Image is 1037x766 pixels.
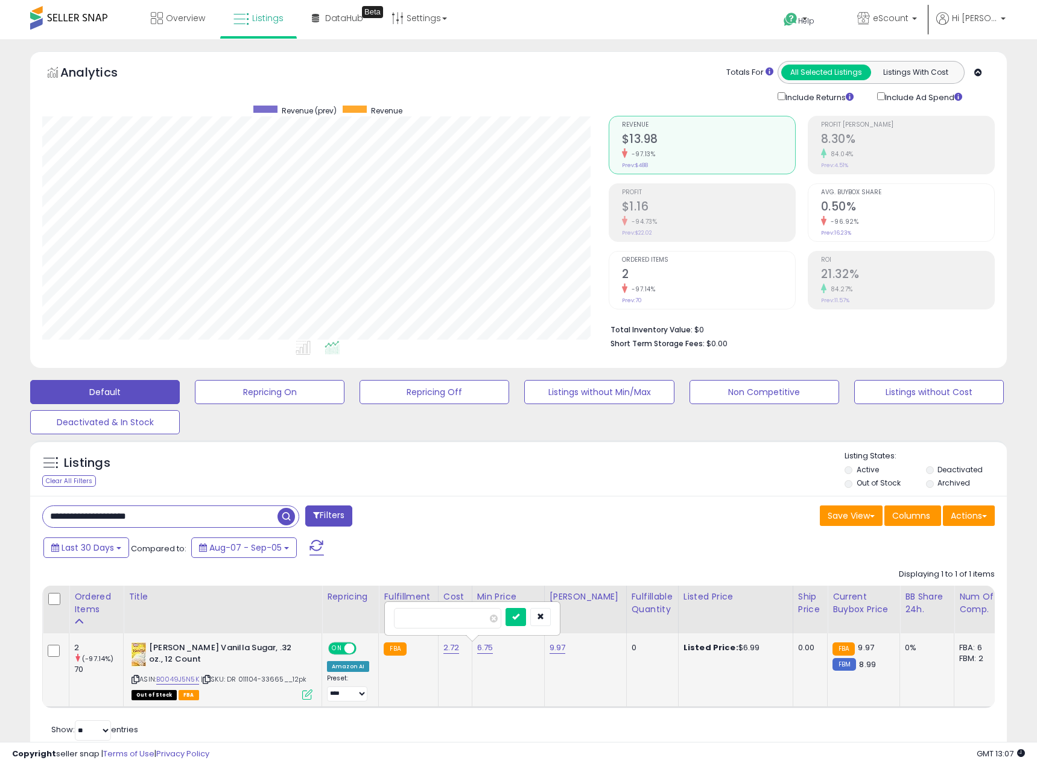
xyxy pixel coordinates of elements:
[832,590,895,616] div: Current Buybox Price
[371,106,402,116] span: Revenue
[362,6,383,18] div: Tooltip anchor
[74,590,118,616] div: Ordered Items
[820,505,883,526] button: Save View
[443,590,467,603] div: Cost
[859,659,876,670] span: 8.99
[683,642,784,653] div: $6.99
[166,12,205,24] span: Overview
[826,217,859,226] small: -96.92%
[477,642,493,654] a: 6.75
[149,642,296,668] b: [PERSON_NAME] Vanilla Sugar, .32 oz., 12 Count
[832,658,856,671] small: FBM
[477,590,539,603] div: Min Price
[683,642,738,653] b: Listed Price:
[937,478,970,488] label: Archived
[622,132,795,148] h2: $13.98
[826,150,854,159] small: 84.04%
[632,590,673,616] div: Fulfillable Quantity
[821,257,994,264] span: ROI
[74,642,123,653] div: 2
[845,451,1007,462] p: Listing States:
[774,3,838,39] a: Help
[622,297,642,304] small: Prev: 70
[857,464,879,475] label: Active
[550,590,621,603] div: [PERSON_NAME]
[959,590,1003,616] div: Num of Comp.
[156,748,209,759] a: Privacy Policy
[936,12,1006,39] a: Hi [PERSON_NAME]
[443,642,460,654] a: 2.72
[884,505,941,526] button: Columns
[325,12,363,24] span: DataHub
[305,505,352,527] button: Filters
[798,642,818,653] div: 0.00
[209,542,282,554] span: Aug-07 - Sep-05
[12,748,56,759] strong: Copyright
[132,690,177,700] span: All listings that are currently out of stock and unavailable for purchase on Amazon
[524,380,674,404] button: Listings without Min/Max
[826,285,853,294] small: 84.27%
[201,674,307,684] span: | SKU: DR 011104-33665__12pk
[64,455,110,472] h5: Listings
[132,642,312,698] div: ASIN:
[892,510,930,522] span: Columns
[821,162,848,169] small: Prev: 4.51%
[327,590,373,603] div: Repricing
[622,200,795,216] h2: $1.16
[384,590,433,603] div: Fulfillment
[683,590,788,603] div: Listed Price
[798,16,814,26] span: Help
[952,12,997,24] span: Hi [PERSON_NAME]
[821,297,849,304] small: Prev: 11.57%
[179,690,199,700] span: FBA
[821,122,994,128] span: Profit [PERSON_NAME]
[943,505,995,526] button: Actions
[821,132,994,148] h2: 8.30%
[82,654,113,663] small: (-97.14%)
[821,200,994,216] h2: 0.50%
[42,475,96,487] div: Clear All Filters
[156,674,199,685] a: B0049J5N5K
[128,590,317,603] div: Title
[627,150,656,159] small: -97.13%
[610,338,705,349] b: Short Term Storage Fees:
[821,267,994,283] h2: 21.32%
[899,569,995,580] div: Displaying 1 to 1 of 1 items
[706,338,728,349] span: $0.00
[30,380,180,404] button: Default
[43,537,129,558] button: Last 30 Days
[821,229,851,236] small: Prev: 16.23%
[905,642,945,653] div: 0%
[769,90,868,104] div: Include Returns
[62,542,114,554] span: Last 30 Days
[627,217,658,226] small: -94.73%
[868,90,982,104] div: Include Ad Spend
[131,543,186,554] span: Compared to:
[195,380,344,404] button: Repricing On
[937,464,983,475] label: Deactivated
[610,324,693,335] b: Total Inventory Value:
[252,12,284,24] span: Listings
[282,106,337,116] span: Revenue (prev)
[622,162,648,169] small: Prev: $488
[191,537,297,558] button: Aug-07 - Sep-05
[610,321,986,336] li: $0
[30,410,180,434] button: Deactivated & In Stock
[832,642,855,656] small: FBA
[384,642,406,656] small: FBA
[959,642,999,653] div: FBA: 6
[622,189,795,196] span: Profit
[857,478,901,488] label: Out of Stock
[821,189,994,196] span: Avg. Buybox Share
[327,674,369,701] div: Preset:
[12,749,209,760] div: seller snap | |
[905,590,949,616] div: BB Share 24h.
[858,642,874,653] span: 9.97
[51,724,138,735] span: Show: entries
[329,644,344,654] span: ON
[783,12,798,27] i: Get Help
[873,12,909,24] span: eScount
[622,229,652,236] small: Prev: $22.02
[103,748,154,759] a: Terms of Use
[132,642,146,666] img: 51tu9yyudXL._SL40_.jpg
